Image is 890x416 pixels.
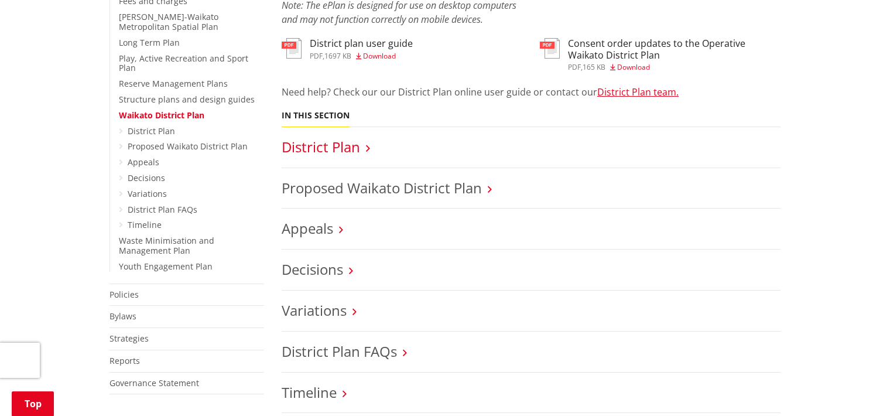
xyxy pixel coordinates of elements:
[583,62,605,72] span: 165 KB
[119,37,180,48] a: Long Term Plan
[109,377,199,388] a: Governance Statement
[282,85,781,99] p: Need help? Check our our District Plan online user guide or contact our
[282,383,337,402] a: Timeline
[568,38,781,60] h3: Consent order updates to the Operative Waikato District Plan
[282,38,302,59] img: document-pdf.svg
[310,53,413,60] div: ,
[128,156,159,168] a: Appeals
[128,125,175,137] a: District Plan
[128,172,165,183] a: Decisions
[282,342,397,361] a: District Plan FAQs
[617,62,650,72] span: Download
[109,355,140,366] a: Reports
[119,94,255,105] a: Structure plans and design guides
[128,204,197,215] a: District Plan FAQs
[12,391,54,416] a: Top
[282,137,360,156] a: District Plan
[282,111,350,121] h5: In this section
[119,78,228,89] a: Reserve Management Plans
[119,110,204,121] a: Waikato District Plan
[282,260,343,279] a: Decisions
[363,51,396,61] span: Download
[568,64,781,71] div: ,
[282,301,347,320] a: Variations
[836,367,878,409] iframe: Messenger Launcher
[109,333,149,344] a: Strategies
[282,38,413,59] a: District plan user guide pdf,1697 KB Download
[109,311,136,322] a: Bylaws
[324,51,351,61] span: 1697 KB
[282,219,333,238] a: Appeals
[597,86,679,98] a: District Plan team.
[109,289,139,300] a: Policies
[119,53,248,74] a: Play, Active Recreation and Sport Plan
[282,178,482,197] a: Proposed Waikato District Plan
[310,38,413,49] h3: District plan user guide
[568,62,581,72] span: pdf
[119,11,218,32] a: [PERSON_NAME]-Waikato Metropolitan Spatial Plan
[119,235,214,256] a: Waste Minimisation and Management Plan
[128,141,248,152] a: Proposed Waikato District Plan
[540,38,560,59] img: document-pdf.svg
[128,188,167,199] a: Variations
[540,38,781,70] a: Consent order updates to the Operative Waikato District Plan pdf,165 KB Download
[119,261,213,272] a: Youth Engagement Plan
[310,51,323,61] span: pdf
[128,219,162,230] a: Timeline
